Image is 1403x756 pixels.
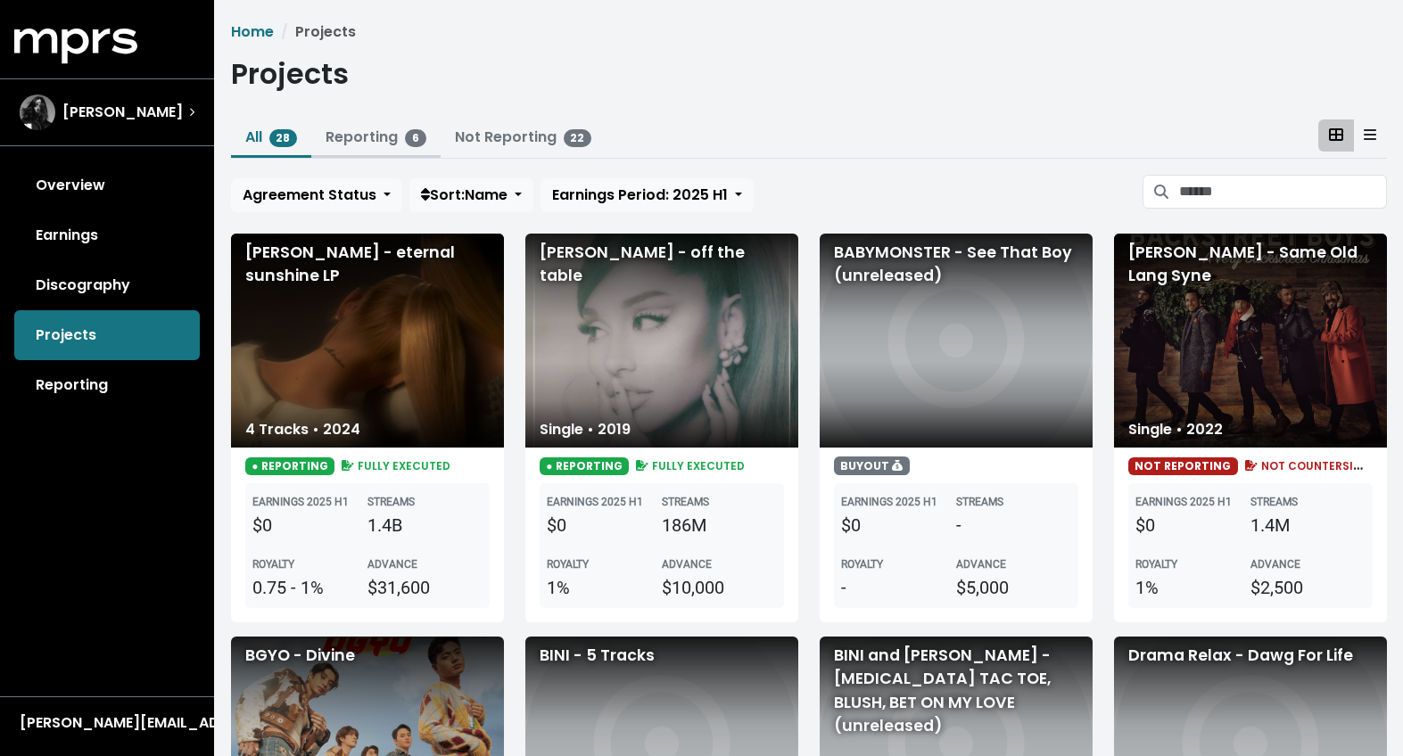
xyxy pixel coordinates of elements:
button: [PERSON_NAME][EMAIL_ADDRESS][DOMAIN_NAME] [14,711,200,735]
span: Agreement Status [243,185,376,205]
li: Projects [274,21,356,43]
b: ROYALTY [1135,558,1177,571]
div: 1.4B [367,512,483,538]
div: Single • 2019 [525,412,645,448]
svg: Card View [1329,127,1343,142]
div: - [841,574,956,601]
div: 0.75 - 1% [252,574,367,601]
div: $31,600 [367,574,483,601]
b: ADVANCE [956,558,1006,571]
b: ADVANCE [1250,558,1300,571]
b: ADVANCE [367,558,417,571]
a: Overview [14,160,200,210]
div: $0 [841,512,956,538]
b: EARNINGS 2025 H1 [841,496,937,508]
span: NOT REPORTING [1128,457,1239,475]
b: ADVANCE [662,558,712,571]
b: STREAMS [662,496,709,508]
div: Single • 2022 [1114,412,1237,448]
b: EARNINGS 2025 H1 [252,496,349,508]
b: EARNINGS 2025 H1 [547,496,643,508]
span: [PERSON_NAME] [62,102,183,123]
div: $5,000 [956,574,1071,601]
div: 186M [662,512,777,538]
span: BUYOUT [834,456,911,475]
a: Discography [14,260,200,310]
div: $10,000 [662,574,777,601]
span: ● REPORTING [245,457,335,475]
div: $2,500 [1250,574,1366,601]
div: - [956,512,1071,538]
b: STREAMS [1250,496,1298,508]
h1: Projects [231,57,349,91]
a: Reporting6 [326,127,426,147]
div: BABYMONSTER - See That Boy (unreleased) [820,234,1093,448]
a: Earnings [14,210,200,260]
span: 22 [564,129,592,147]
span: FULLY EXECUTED [632,458,745,473]
span: 6 [405,129,426,147]
a: Not Reporting22 [455,127,592,147]
button: Agreement Status [231,178,402,212]
button: Sort:Name [409,178,533,212]
a: All28 [245,127,298,147]
span: Earnings Period: 2025 H1 [552,185,728,205]
nav: breadcrumb [231,21,1387,43]
svg: Table View [1364,127,1376,142]
div: $0 [252,512,367,538]
span: Sort: Name [421,185,508,205]
b: EARNINGS 2025 H1 [1135,496,1232,508]
a: Home [231,21,274,42]
div: 4 Tracks • 2024 [231,412,375,448]
img: The selected account / producer [20,94,55,130]
a: Reporting [14,360,200,410]
b: ROYALTY [841,558,883,571]
span: FULLY EXECUTED [338,458,450,473]
b: ROYALTY [547,558,589,571]
span: ● REPORTING [540,457,630,475]
div: 1.4M [1250,512,1366,538]
a: mprs logo [14,35,137,55]
button: Earnings Period: 2025 H1 [541,178,754,212]
div: [PERSON_NAME] - off the table [525,234,798,448]
b: STREAMS [367,496,415,508]
div: $0 [547,512,662,538]
div: [PERSON_NAME][EMAIL_ADDRESS][DOMAIN_NAME] [20,712,194,734]
span: 28 [269,129,298,147]
div: $0 [1135,512,1250,538]
div: 1% [547,574,662,601]
div: [PERSON_NAME] - eternal sunshine LP [231,234,504,448]
input: Search projects [1179,175,1386,209]
div: [PERSON_NAME] - Same Old Lang Syne [1114,234,1387,448]
b: STREAMS [956,496,1003,508]
span: NOT COUNTERSIGNED [1242,458,1385,473]
b: ROYALTY [252,558,294,571]
div: 1% [1135,574,1250,601]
